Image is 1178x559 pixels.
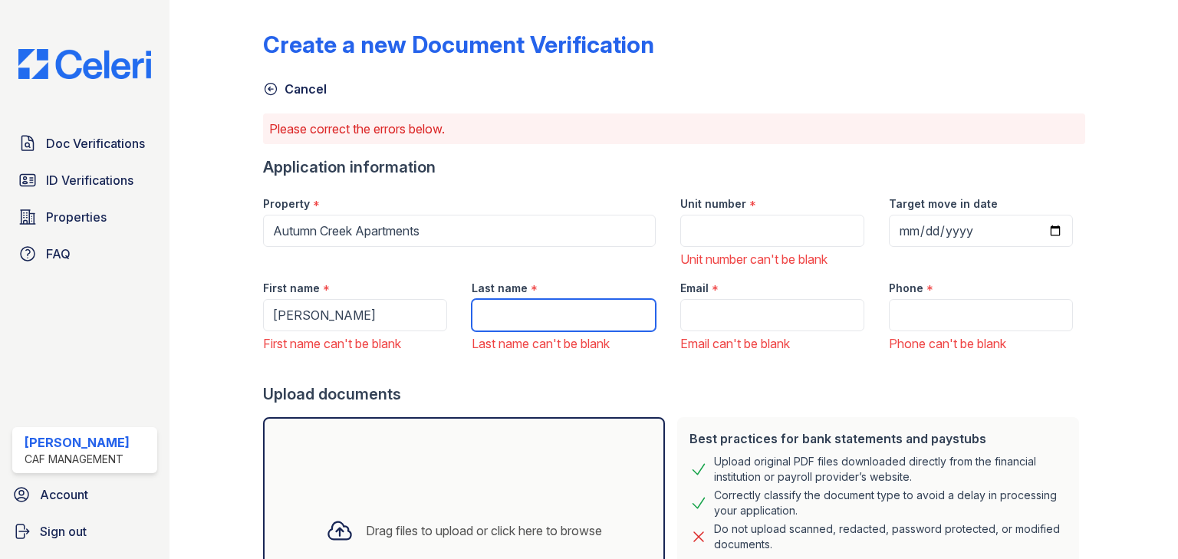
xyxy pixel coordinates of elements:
[472,334,656,353] div: Last name can't be blank
[263,196,310,212] label: Property
[366,521,602,540] div: Drag files to upload or click here to browse
[46,208,107,226] span: Properties
[46,134,145,153] span: Doc Verifications
[689,429,1067,448] div: Best practices for bank statements and paystubs
[472,281,528,296] label: Last name
[263,31,654,58] div: Create a new Document Verification
[714,488,1067,518] div: Correctly classify the document type to avoid a delay in processing your application.
[680,334,864,353] div: Email can't be blank
[25,433,130,452] div: [PERSON_NAME]
[680,196,746,212] label: Unit number
[714,521,1067,552] div: Do not upload scanned, redacted, password protected, or modified documents.
[12,202,157,232] a: Properties
[12,128,157,159] a: Doc Verifications
[714,454,1067,485] div: Upload original PDF files downloaded directly from the financial institution or payroll provider’...
[263,383,1085,405] div: Upload documents
[680,250,864,268] div: Unit number can't be blank
[889,334,1073,353] div: Phone can't be blank
[12,238,157,269] a: FAQ
[6,479,163,510] a: Account
[889,196,998,212] label: Target move in date
[6,516,163,547] a: Sign out
[263,156,1085,178] div: Application information
[25,452,130,467] div: CAF Management
[6,49,163,79] img: CE_Logo_Blue-a8612792a0a2168367f1c8372b55b34899dd931a85d93a1a3d3e32e68fde9ad4.png
[12,165,157,196] a: ID Verifications
[263,281,320,296] label: First name
[889,281,923,296] label: Phone
[46,171,133,189] span: ID Verifications
[263,80,327,98] a: Cancel
[40,485,88,504] span: Account
[46,245,71,263] span: FAQ
[263,334,447,353] div: First name can't be blank
[269,120,1079,138] p: Please correct the errors below.
[680,281,709,296] label: Email
[40,522,87,541] span: Sign out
